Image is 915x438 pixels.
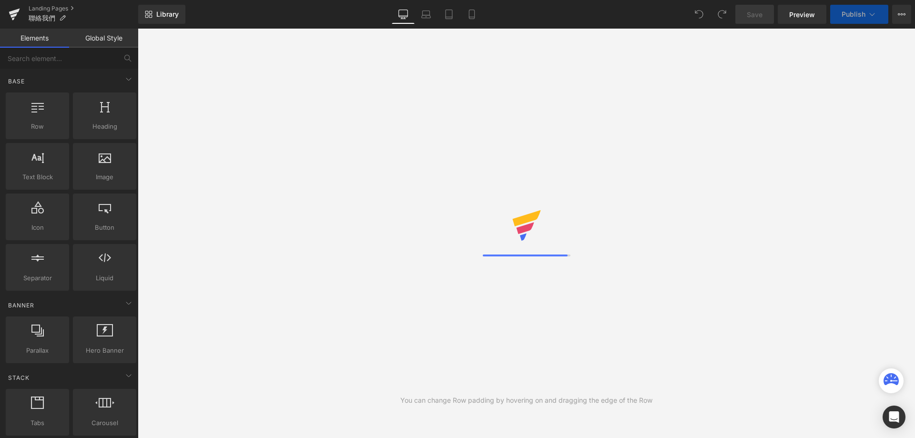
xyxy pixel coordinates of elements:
span: Base [7,77,26,86]
span: Parallax [9,346,66,356]
span: Carousel [76,418,133,428]
span: Save [747,10,762,20]
a: Mobile [460,5,483,24]
span: 聯絡我們 [29,14,55,22]
span: Heading [76,122,133,132]
button: Redo [712,5,732,24]
button: Undo [690,5,709,24]
span: Icon [9,223,66,233]
div: Open Intercom Messenger [883,406,905,428]
span: Tabs [9,418,66,428]
span: Hero Banner [76,346,133,356]
a: Desktop [392,5,415,24]
span: Stack [7,373,30,382]
span: Library [156,10,179,19]
span: Liquid [76,273,133,283]
span: Preview [789,10,815,20]
a: Landing Pages [29,5,138,12]
a: Laptop [415,5,437,24]
span: Separator [9,273,66,283]
div: You can change Row padding by hovering on and dragging the edge of the Row [400,395,652,406]
span: Publish [842,10,865,18]
button: Publish [830,5,888,24]
button: More [892,5,911,24]
a: Tablet [437,5,460,24]
span: Row [9,122,66,132]
span: Button [76,223,133,233]
span: Text Block [9,172,66,182]
span: Image [76,172,133,182]
a: Preview [778,5,826,24]
a: Global Style [69,29,138,48]
a: New Library [138,5,185,24]
span: Banner [7,301,35,310]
